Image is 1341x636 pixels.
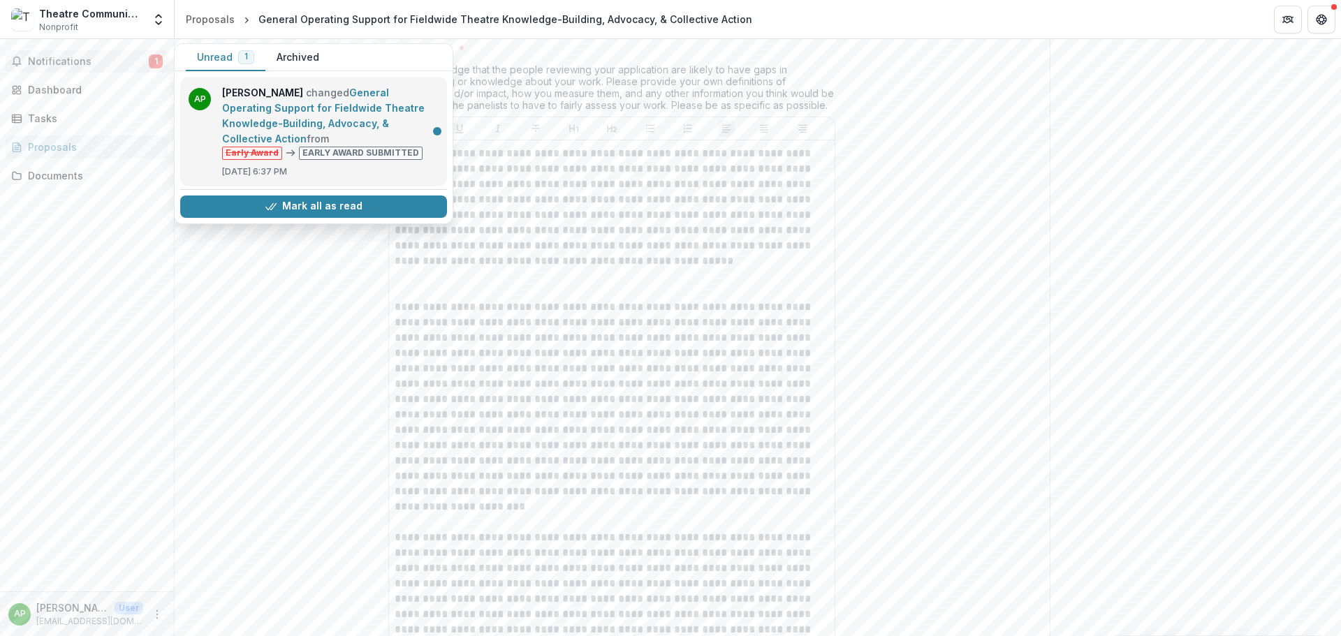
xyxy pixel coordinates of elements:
p: [PERSON_NAME] [36,600,109,615]
button: Mark all as read [180,195,447,218]
div: General Operating Support for Fieldwide Theatre Knowledge-Building, Advocacy, & Collective Action [258,12,752,27]
a: Proposals [180,9,240,29]
div: Documents [28,168,157,183]
div: Proposals [28,140,157,154]
button: Partners [1274,6,1302,34]
span: 1 [244,52,248,61]
div: Dashboard [28,82,157,97]
button: Strike [527,120,544,137]
p: Assessment [388,41,453,58]
button: Archived [265,44,330,71]
span: Nonprofit [39,21,78,34]
a: General Operating Support for Fieldwide Theatre Knowledge-Building, Advocacy, & Collective Action [222,87,425,145]
nav: breadcrumb [180,9,758,29]
button: Get Help [1307,6,1335,34]
span: Notifications [28,56,149,68]
div: Audra Purita [14,609,26,619]
button: Open entity switcher [149,6,168,34]
img: Theatre Communications Group [11,8,34,31]
span: 1 [149,54,163,68]
div: Tasks [28,111,157,126]
button: Italicize [490,120,506,137]
p: User [115,602,143,614]
div: Proposals [186,12,235,27]
button: Align Center [756,120,772,137]
button: Ordered List [680,120,696,137]
div: We acknowledge that the people reviewing your application are likely to have gaps in understandin... [388,64,835,117]
a: Dashboard [6,78,168,101]
button: Heading 2 [603,120,620,137]
button: More [149,606,166,623]
button: Bullet List [642,120,659,137]
p: [EMAIL_ADDRESS][DOMAIN_NAME] [36,615,143,628]
button: Underline [451,120,468,137]
button: Align Left [718,120,735,137]
button: Unread [186,44,265,71]
a: Proposals [6,135,168,158]
button: Align Right [794,120,811,137]
p: changed from [222,85,439,160]
a: Documents [6,164,168,187]
button: Notifications1 [6,50,168,73]
button: Heading 1 [566,120,582,137]
div: Theatre Communications Group [39,6,143,21]
a: Tasks [6,107,168,130]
